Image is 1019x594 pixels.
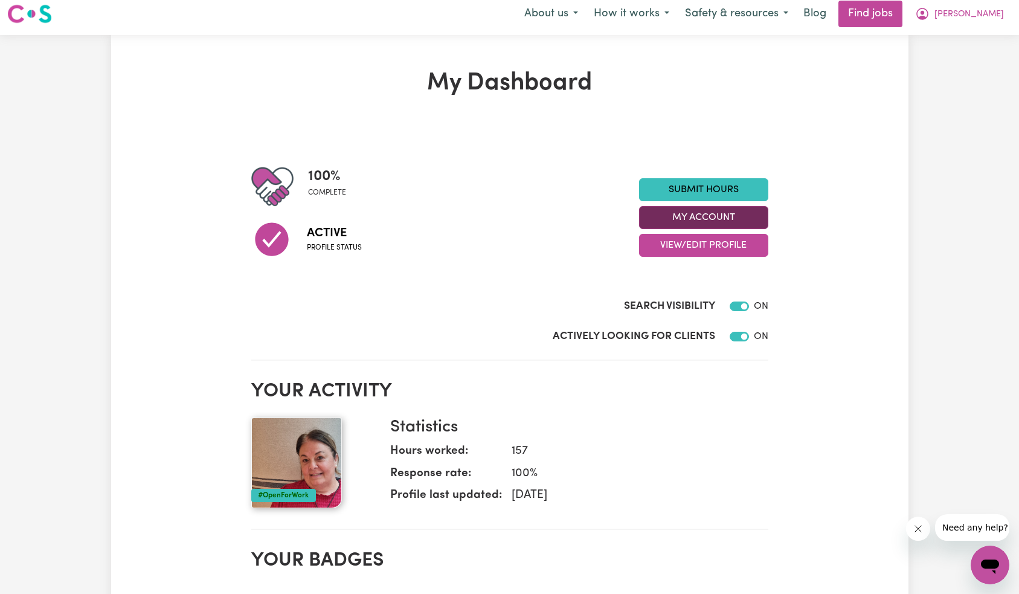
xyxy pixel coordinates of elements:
[307,242,362,253] span: Profile status
[586,1,677,27] button: How it works
[935,514,1009,541] iframe: Message from company
[639,234,768,257] button: View/Edit Profile
[251,69,768,98] h1: My Dashboard
[639,178,768,201] a: Submit Hours
[251,380,768,403] h2: Your activity
[677,1,796,27] button: Safety & resources
[390,487,502,509] dt: Profile last updated:
[308,166,346,187] span: 100 %
[754,302,768,311] span: ON
[251,418,342,508] img: Your profile picture
[553,329,715,344] label: Actively Looking for Clients
[502,443,759,460] dd: 157
[390,443,502,465] dt: Hours worked:
[390,418,759,438] h3: Statistics
[971,546,1009,584] iframe: Button to launch messaging window
[308,166,356,208] div: Profile completeness: 100%
[308,187,346,198] span: complete
[838,1,902,27] a: Find jobs
[502,465,759,483] dd: 100 %
[307,224,362,242] span: Active
[796,1,834,27] a: Blog
[624,299,715,314] label: Search Visibility
[754,332,768,341] span: ON
[7,3,52,25] img: Careseekers logo
[934,8,1004,21] span: [PERSON_NAME]
[639,206,768,229] button: My Account
[906,517,930,541] iframe: Close message
[907,1,1012,27] button: My Account
[502,487,759,505] dd: [DATE]
[251,549,768,572] h2: Your badges
[251,489,316,502] div: #OpenForWork
[390,465,502,488] dt: Response rate:
[516,1,586,27] button: About us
